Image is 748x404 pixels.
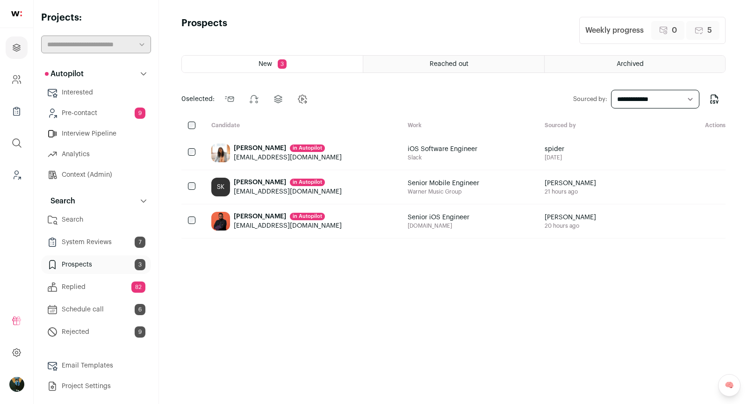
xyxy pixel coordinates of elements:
[41,323,151,341] a: Rejected9
[131,281,145,293] span: 82
[41,124,151,143] a: Interview Pipeline
[204,122,400,130] div: Candidate
[45,68,84,79] p: Autopilot
[545,144,564,154] span: spider
[41,145,151,164] a: Analytics
[408,144,477,154] span: iOS Software Engineer
[41,255,151,274] a: Prospects3
[41,210,151,229] a: Search
[41,65,151,83] button: Autopilot
[408,188,479,195] span: Warner Music Group
[654,122,726,130] div: Actions
[234,212,342,221] div: [PERSON_NAME]
[181,94,215,104] span: selected:
[290,144,325,152] div: in Autopilot
[617,61,644,67] span: Archived
[6,36,28,59] a: Projects
[135,304,145,315] span: 6
[41,83,151,102] a: Interested
[672,25,677,36] span: 0
[41,11,151,24] h2: Projects:
[363,56,544,72] a: Reached out
[41,192,151,210] button: Search
[545,213,596,222] span: [PERSON_NAME]
[545,56,725,72] a: Archived
[278,59,287,69] span: 3
[9,377,24,392] button: Open dropdown
[545,222,596,230] span: 20 hours ago
[545,179,596,188] span: [PERSON_NAME]
[537,122,654,130] div: Sourced by
[41,278,151,296] a: Replied82
[290,213,325,220] div: in Autopilot
[234,178,342,187] div: [PERSON_NAME]
[259,61,272,67] span: New
[430,61,468,67] span: Reached out
[718,374,741,397] a: 🧠
[135,108,145,119] span: 9
[545,154,564,161] span: [DATE]
[211,212,230,231] img: ae9960e651452893f047acb282bc9e698783c7c5ea701200b6a3895a2a8e09b4.jpg
[135,326,145,338] span: 9
[41,300,151,319] a: Schedule call6
[707,25,712,36] span: 5
[181,17,227,44] h1: Prospects
[585,25,644,36] div: Weekly progress
[408,222,469,230] span: [DOMAIN_NAME]
[408,213,469,222] span: Senior iOS Engineer
[408,154,477,161] span: Slack
[41,104,151,123] a: Pre-contact9
[408,179,479,188] span: Senior Mobile Engineer
[6,100,28,123] a: Company Lists
[545,188,596,195] span: 21 hours ago
[6,68,28,91] a: Company and ATS Settings
[211,178,230,196] div: SK
[9,377,24,392] img: 12031951-medium_jpg
[234,187,342,196] div: [EMAIL_ADDRESS][DOMAIN_NAME]
[135,237,145,248] span: 7
[211,144,230,162] img: 8373be23a517dd8c5b2277b05cf274d0479d63e268ae2cb20176ce490032ae67
[703,88,726,110] button: Export to CSV
[234,144,342,153] div: [PERSON_NAME]
[400,122,538,130] div: Work
[11,11,22,16] img: wellfound-shorthand-0d5821cbd27db2630d0214b213865d53afaa358527fdda9d0ea32b1df1b89c2c.svg
[135,259,145,270] span: 3
[573,95,607,103] label: Sourced by:
[41,356,151,375] a: Email Templates
[181,96,186,102] span: 0
[6,164,28,186] a: Leads (Backoffice)
[234,221,342,231] div: [EMAIL_ADDRESS][DOMAIN_NAME]
[234,153,342,162] div: [EMAIL_ADDRESS][DOMAIN_NAME]
[290,179,325,186] div: in Autopilot
[41,233,151,252] a: System Reviews7
[41,377,151,396] a: Project Settings
[45,195,75,207] p: Search
[41,166,151,184] a: Context (Admin)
